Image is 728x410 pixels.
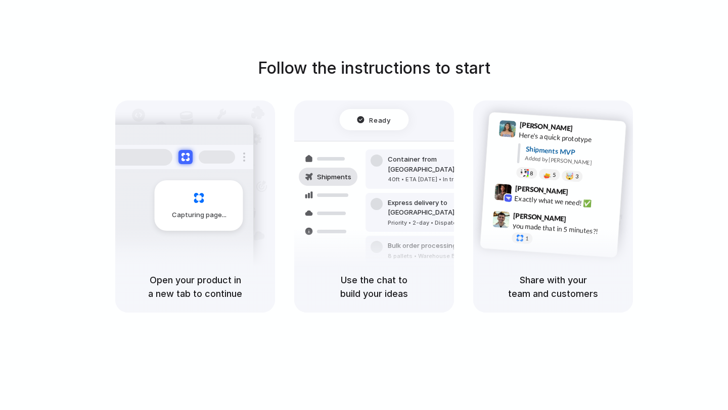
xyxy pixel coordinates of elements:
div: Here's a quick prototype [519,130,620,147]
h5: Use the chat to build your ideas [306,273,442,300]
h1: Follow the instructions to start [258,56,490,80]
span: 9:42 AM [571,188,592,200]
div: Bulk order processing [388,241,482,251]
div: Priority • 2-day • Dispatched [388,219,497,227]
div: Express delivery to [GEOGRAPHIC_DATA] [388,198,497,218]
h5: Share with your team and customers [485,273,621,300]
div: Exactly what we need! ✅ [514,193,615,211]
span: 9:47 AM [569,215,590,227]
div: Shipments MVP [525,144,619,161]
div: 8 pallets • Warehouse B • Packed [388,252,482,261]
span: 1 [525,236,529,241]
div: you made that in 5 minutes?! [512,221,613,238]
span: 8 [530,171,533,176]
span: Shipments [317,172,351,182]
span: Capturing page [172,210,228,220]
span: [PERSON_NAME] [515,183,568,197]
h5: Open your product in a new tab to continue [127,273,263,300]
span: Ready [370,115,391,125]
span: [PERSON_NAME] [519,119,573,134]
div: Container from [GEOGRAPHIC_DATA] [388,155,497,174]
span: 3 [575,174,579,179]
span: [PERSON_NAME] [513,210,567,225]
div: Added by [PERSON_NAME] [525,154,618,169]
div: 40ft • ETA [DATE] • In transit [388,175,497,184]
span: 9:41 AM [576,124,597,136]
span: 5 [553,172,556,178]
div: 🤯 [566,173,574,180]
